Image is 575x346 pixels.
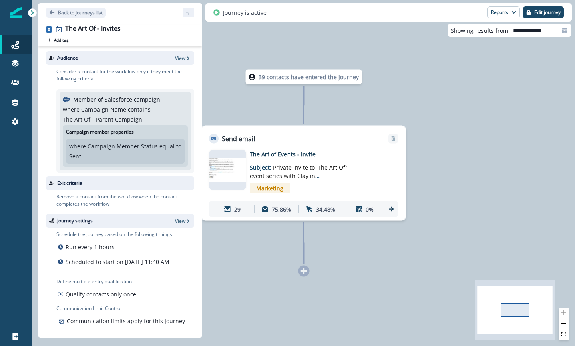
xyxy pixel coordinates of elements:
[234,205,241,213] p: 29
[227,70,381,84] div: 39 contacts have entered the journey
[56,68,194,82] p: Consider a contact for the workflow only if they meet the following criteria
[175,55,191,62] button: View
[316,205,335,213] p: 34.48%
[366,205,374,213] p: 0%
[175,218,191,224] button: View
[451,26,508,35] p: Showing results from
[183,8,194,17] button: sidebar collapse toggle
[88,142,158,150] p: Campaign Member Status
[57,54,78,62] p: Audience
[63,115,142,124] p: The Art Of - Parent Campaign
[66,290,136,298] p: Qualify contacts only once
[46,37,70,43] button: Add tag
[63,105,80,114] p: where
[559,318,569,329] button: zoom out
[304,86,304,124] g: Edge from node-dl-count to 06d3f259-87cd-4a38-a17c-9d1d466850a6
[159,142,181,150] p: equal to
[54,38,68,42] p: Add tag
[128,105,151,114] p: contains
[66,258,169,266] p: Scheduled to start on [DATE] 11:40 AM
[57,180,82,187] p: Exit criteria
[56,193,194,208] p: Remove a contact from the workflow when the contact completes the workflow
[209,158,246,182] img: email asset unavailable
[534,10,561,15] p: Edit journey
[223,8,267,17] p: Journey is active
[304,222,304,264] g: Edge from 06d3f259-87cd-4a38-a17c-9d1d466850a6 to node-add-under-89883c67-b5be-433f-8ba7-42aff701...
[69,142,86,150] p: where
[175,218,185,224] p: View
[523,6,564,18] button: Edit journey
[69,152,81,160] p: Sent
[56,231,172,238] p: Schedule the journey based on the following timings
[67,317,185,325] p: Communication limits apply for this Journey
[487,6,520,18] button: Reports
[201,126,406,221] div: Send emailRemoveemail asset unavailableThe Art of Events - InviteSubject: Private invite to 'The ...
[66,243,115,251] p: Run every 1 hours
[57,217,93,224] p: Journey settings
[250,158,350,180] p: Subject:
[559,329,569,340] button: fit view
[250,150,378,158] p: The Art of Events - Invite
[175,55,185,62] p: View
[66,128,134,136] p: Campaign member properties
[56,305,194,312] p: Communication Limit Control
[222,134,255,144] p: Send email
[65,25,121,34] div: The Art Of - Invites
[46,8,106,18] button: Go back
[259,73,359,81] p: 39 contacts have entered the journey
[250,164,348,188] span: Private invite to 'The Art Of" event series with Clay in [GEOGRAPHIC_DATA]
[56,278,138,285] p: Define multiple entry qualification
[10,7,22,18] img: Inflection
[272,205,291,213] p: 75.86%
[73,95,160,104] p: Member of Salesforce campaign
[58,9,103,16] p: Back to journeys list
[81,105,126,114] p: Campaign Name
[250,183,290,193] span: Marketing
